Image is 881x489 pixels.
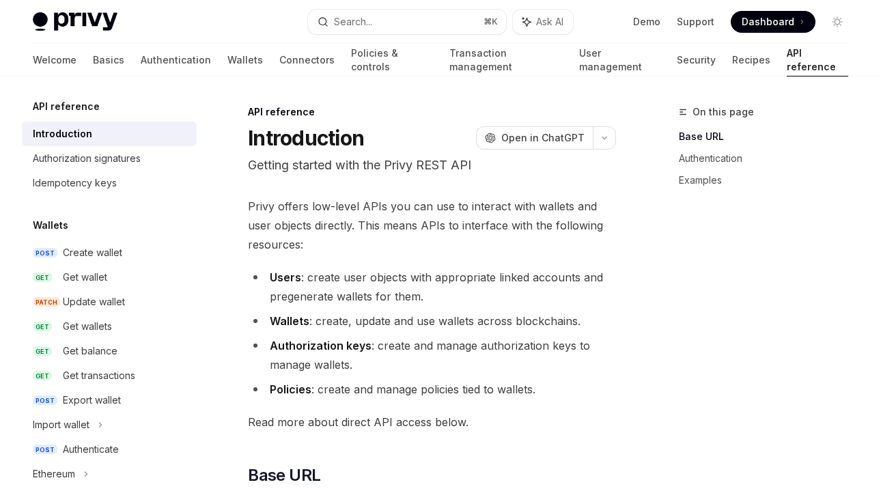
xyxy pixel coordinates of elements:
[33,248,57,258] span: POST
[308,10,505,34] button: Search...⌘K
[33,98,100,115] h5: API reference
[536,15,563,29] span: Ask AI
[731,11,815,33] a: Dashboard
[22,240,197,265] a: POSTCreate wallet
[270,339,372,352] strong: Authorization keys
[270,270,301,284] strong: Users
[33,175,117,191] div: Idempotency keys
[449,44,563,76] a: Transaction management
[351,44,433,76] a: Policies & controls
[476,126,593,150] button: Open in ChatGPT
[33,346,52,357] span: GET
[693,104,754,120] span: On this page
[22,122,197,146] a: Introduction
[513,10,573,34] button: Ask AI
[248,126,364,150] h1: Introduction
[33,466,75,482] div: Ethereum
[33,12,117,31] img: light logo
[248,197,616,254] span: Privy offers low-level APIs you can use to interact with wallets and user objects directly. This ...
[579,44,660,76] a: User management
[484,16,498,27] span: ⌘ K
[63,269,107,285] div: Get wallet
[248,464,320,486] span: Base URL
[22,388,197,413] a: POSTExport wallet
[677,44,716,76] a: Security
[501,131,585,145] span: Open in ChatGPT
[677,15,714,29] a: Support
[141,44,211,76] a: Authentication
[248,156,616,175] p: Getting started with the Privy REST API
[22,171,197,195] a: Idempotency keys
[63,318,112,335] div: Get wallets
[63,441,119,458] div: Authenticate
[227,44,263,76] a: Wallets
[63,392,121,408] div: Export wallet
[63,294,125,310] div: Update wallet
[33,273,52,283] span: GET
[732,44,770,76] a: Recipes
[33,44,76,76] a: Welcome
[33,297,60,307] span: PATCH
[33,445,57,455] span: POST
[63,244,122,261] div: Create wallet
[248,413,616,432] span: Read more about direct API access below.
[279,44,335,76] a: Connectors
[22,265,197,290] a: GETGet wallet
[248,268,616,306] li: : create user objects with appropriate linked accounts and pregenerate wallets for them.
[826,11,848,33] button: Toggle dark mode
[33,126,92,142] div: Introduction
[270,314,309,328] strong: Wallets
[742,15,794,29] span: Dashboard
[93,44,124,76] a: Basics
[22,290,197,314] a: PATCHUpdate wallet
[33,217,68,234] h5: Wallets
[22,314,197,339] a: GETGet wallets
[270,382,311,396] strong: Policies
[22,146,197,171] a: Authorization signatures
[33,417,89,433] div: Import wallet
[248,336,616,374] li: : create and manage authorization keys to manage wallets.
[787,44,849,76] a: API reference
[33,322,52,332] span: GET
[679,148,859,169] a: Authentication
[63,343,117,359] div: Get balance
[679,169,859,191] a: Examples
[33,371,52,381] span: GET
[334,14,372,30] div: Search...
[22,437,197,462] a: POSTAuthenticate
[22,339,197,363] a: GETGet balance
[248,311,616,331] li: : create, update and use wallets across blockchains.
[248,380,616,399] li: : create and manage policies tied to wallets.
[33,395,57,406] span: POST
[633,15,660,29] a: Demo
[22,363,197,388] a: GETGet transactions
[248,105,616,119] div: API reference
[63,367,135,384] div: Get transactions
[33,150,141,167] div: Authorization signatures
[679,126,859,148] a: Base URL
